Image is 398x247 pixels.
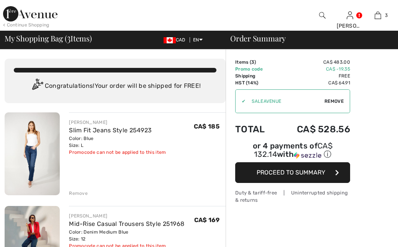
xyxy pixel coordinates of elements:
td: Free [276,72,350,79]
img: Congratulation2.svg [29,79,45,94]
div: [PERSON_NAME] [69,119,166,126]
a: Slim Fit Jeans Style 254923 [69,127,152,134]
div: Duty & tariff-free | Uninterrupted shipping & returns [235,189,350,204]
td: HST (14%) [235,79,276,86]
img: My Bag [375,11,381,20]
td: CA$ 528.56 [276,116,350,142]
td: Items ( ) [235,59,276,66]
td: Promo code [235,66,276,72]
div: Remove [69,190,88,197]
div: Order Summary [221,35,393,42]
span: Proceed to Summary [257,169,325,176]
div: Color: Blue Size: L [69,135,166,149]
div: Congratulations! Your order will be shipped for FREE! [14,79,216,94]
button: Proceed to Summary [235,162,350,183]
img: My Info [347,11,353,20]
div: or 4 payments ofCA$ 132.14withSezzle Click to learn more about Sezzle [235,142,350,162]
div: < Continue Shopping [3,21,49,28]
span: CA$ 185 [194,123,219,130]
span: 3 [251,59,254,65]
a: Sign In [347,12,353,19]
a: Mid-Rise Casual Trousers Style 251968 [69,220,184,227]
span: EN [193,37,203,43]
td: CA$ -19.35 [276,66,350,72]
a: 3 [364,11,391,20]
div: or 4 payments of with [235,142,350,160]
div: ✔ [236,98,246,105]
div: Promocode can not be applied to this item [69,149,166,156]
td: CA$ 64.91 [276,79,350,86]
span: CA$ 132.14 [254,141,332,159]
span: CAD [164,37,188,43]
img: 1ère Avenue [3,6,57,21]
img: Sezzle [294,152,321,159]
div: [PERSON_NAME] [337,22,364,30]
span: 3 [67,33,70,43]
div: Color: Denim Medium Blue Size: 12 [69,229,184,242]
span: 3 [385,12,388,19]
input: Promo code [246,90,324,113]
span: Remove [324,98,344,105]
img: search the website [319,11,326,20]
div: [PERSON_NAME] [69,212,184,219]
td: CA$ 483.00 [276,59,350,66]
td: Total [235,116,276,142]
img: Slim Fit Jeans Style 254923 [5,112,60,195]
span: CA$ 169 [194,216,219,224]
span: My Shopping Bag ( Items) [5,35,92,42]
img: Canadian Dollar [164,37,176,43]
td: Shipping [235,72,276,79]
